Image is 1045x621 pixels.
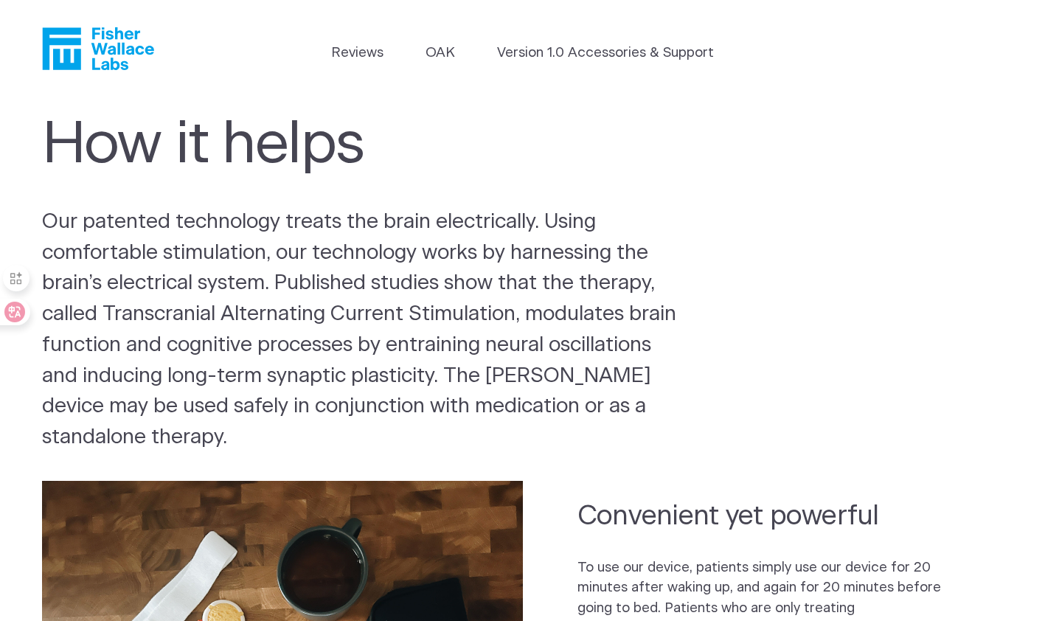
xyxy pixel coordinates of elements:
h1: How it helps [42,111,656,179]
a: Reviews [331,43,383,63]
a: OAK [426,43,455,63]
a: Version 1.0 Accessories & Support [497,43,714,63]
a: Fisher Wallace [42,27,154,70]
p: Our patented technology treats the brain electrically. Using comfortable stimulation, our technol... [42,207,687,454]
h2: Convenient yet powerful [577,498,948,534]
